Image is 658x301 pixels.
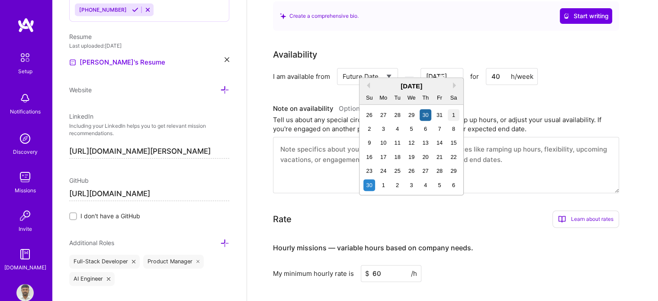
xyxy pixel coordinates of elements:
div: Choose Saturday, November 29th, 2025 [448,165,459,177]
div: h/week [511,72,533,81]
div: Choose Wednesday, November 5th, 2025 [405,123,417,135]
div: Choose Saturday, November 8th, 2025 [448,123,459,135]
div: Choose Wednesday, December 3rd, 2025 [405,179,417,191]
span: /h [411,269,417,278]
img: Resume [69,59,76,66]
span: Resume [69,33,92,40]
div: Choose Monday, November 3rd, 2025 [378,123,389,135]
img: teamwork [16,168,34,186]
div: Choose Thursday, November 6th, 2025 [420,123,431,135]
img: setup [16,49,34,67]
span: $ [365,269,369,278]
div: Choose Friday, December 5th, 2025 [433,179,445,191]
span: I don't have a GitHub [80,211,140,220]
div: AI Engineer [69,272,115,286]
div: Choose Sunday, November 30th, 2025 [363,179,375,191]
button: Previous Month [364,82,370,88]
div: Choose Wednesday, November 19th, 2025 [405,151,417,163]
span: GitHub [69,177,89,184]
div: Choose Sunday, November 9th, 2025 [363,137,375,149]
div: Last uploaded: [DATE] [69,41,229,50]
div: Learn about rates [552,210,619,228]
div: Missions [15,186,36,195]
div: Invite [19,224,32,233]
div: Product Manager [143,255,204,269]
i: Reject [144,6,151,13]
div: Choose Tuesday, November 18th, 2025 [392,151,403,163]
div: I am available from [273,72,330,81]
div: Choose Thursday, November 20th, 2025 [420,151,431,163]
div: Choose Thursday, December 4th, 2025 [420,179,431,191]
div: Rate [273,213,292,226]
div: Choose Sunday, October 26th, 2025 [363,109,375,121]
div: Setup [18,67,32,76]
div: Note on availability [273,102,366,115]
img: bell [16,90,34,107]
i: icon Close [107,277,110,281]
i: Accept [132,6,138,13]
div: month 2025-11 [362,108,460,192]
img: guide book [16,246,34,263]
div: Choose Friday, November 7th, 2025 [433,123,445,135]
input: XXX [361,265,421,282]
div: Choose Friday, November 28th, 2025 [433,165,445,177]
div: Choose Wednesday, November 12th, 2025 [405,137,417,149]
div: Choose Saturday, December 6th, 2025 [448,179,459,191]
img: Invite [16,207,34,224]
img: logo [17,17,35,33]
div: Choose Sunday, November 23rd, 2025 [363,165,375,177]
div: Fr [433,92,445,104]
i: icon SuggestedTeams [280,13,286,19]
input: XX [486,68,538,85]
div: Choose Monday, November 10th, 2025 [378,137,389,149]
button: Start writing [560,8,612,24]
div: Choose Tuesday, November 11th, 2025 [392,137,403,149]
i: icon Close [132,260,135,263]
span: Additional Roles [69,239,114,246]
button: Next Month [453,82,459,88]
span: Optional [339,104,366,113]
div: Mo [378,92,389,104]
div: Choose Monday, December 1st, 2025 [378,179,389,191]
div: Availability [273,48,317,61]
div: Choose Friday, November 14th, 2025 [433,137,445,149]
div: Discovery [13,147,38,156]
div: Choose Tuesday, November 25th, 2025 [392,165,403,177]
div: Choose Saturday, November 15th, 2025 [448,137,459,149]
i: icon Close [196,260,200,263]
span: [PHONE_NUMBER] [79,6,127,13]
div: Choose Saturday, November 1st, 2025 [448,109,459,121]
div: Choose Tuesday, October 28th, 2025 [392,109,403,121]
div: Choose Monday, October 27th, 2025 [378,109,389,121]
div: My minimum hourly rate is [273,269,354,278]
div: Choose Saturday, November 22nd, 2025 [448,151,459,163]
div: Full-Stack Developer [69,255,140,269]
div: Tu [392,92,403,104]
div: Su [363,92,375,104]
div: Choose Monday, November 17th, 2025 [378,151,389,163]
div: Choose Tuesday, December 2nd, 2025 [392,179,403,191]
h4: Hourly missions — variable hours based on company needs. [273,244,473,252]
div: Sa [448,92,459,104]
div: Choose Thursday, October 30th, 2025 [420,109,431,121]
div: Choose Sunday, November 16th, 2025 [363,151,375,163]
img: discovery [16,130,34,147]
div: Create a comprehensive bio. [280,11,359,20]
div: Choose Tuesday, November 4th, 2025 [392,123,403,135]
span: for [470,72,479,81]
i: icon BookOpen [558,215,566,223]
a: [PERSON_NAME]'s Resume [69,57,165,68]
div: Choose Wednesday, November 26th, 2025 [405,165,417,177]
div: Notifications [10,107,41,116]
div: Choose Wednesday, October 29th, 2025 [405,109,417,121]
i: icon CrystalBallWhite [563,13,569,19]
p: Including your LinkedIn helps you to get relevant mission recommendations. [69,123,229,137]
i: icon HorizontalInLineDivider [404,71,414,81]
span: Website [69,86,92,94]
i: icon Close [225,57,229,62]
div: Choose Sunday, November 2nd, 2025 [363,123,375,135]
div: Choose Thursday, November 13th, 2025 [420,137,431,149]
div: Choose Friday, October 31st, 2025 [433,109,445,121]
div: Choose Thursday, November 27th, 2025 [420,165,431,177]
span: LinkedIn [69,113,93,120]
